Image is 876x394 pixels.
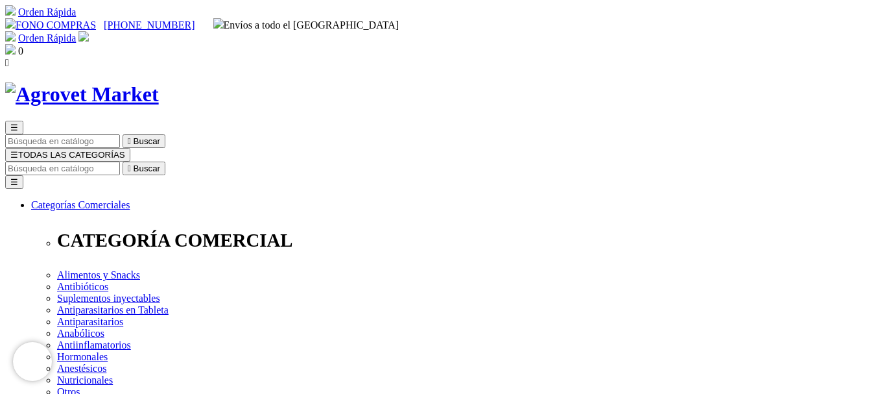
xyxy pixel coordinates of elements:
[57,304,169,315] a: Antiparasitarios en Tableta
[5,162,120,175] input: Buscar
[57,339,131,351] a: Antiinflamatorios
[31,199,130,210] a: Categorías Comerciales
[78,32,89,43] a: Acceda a su cuenta de cliente
[128,136,131,146] i: 
[57,316,123,327] a: Antiparasitarios
[5,121,23,134] button: ☰
[5,57,9,68] i: 
[18,32,76,43] a: Orden Rápida
[5,19,96,31] a: FONO COMPRAS
[57,363,106,374] a: Anestésicos
[57,328,104,339] a: Anabólicos
[128,164,131,173] i: 
[57,375,113,386] a: Nutricionales
[57,293,160,304] a: Suplementos inyectables
[5,82,159,106] img: Agrovet Market
[57,230,871,251] p: CATEGORÍA COMERCIAL
[10,150,18,160] span: ☰
[5,175,23,189] button: ☰
[134,164,160,173] span: Buscar
[5,31,16,42] img: shopping-cart.svg
[78,31,89,42] img: user.svg
[57,269,140,280] a: Alimentos y Snacks
[13,342,52,381] iframe: Brevo live chat
[5,148,130,162] button: ☰TODAS LAS CATEGORÍAS
[134,136,160,146] span: Buscar
[18,45,23,56] span: 0
[57,281,108,292] a: Antibióticos
[18,6,76,18] a: Orden Rápida
[213,18,224,29] img: delivery-truck.svg
[5,134,120,148] input: Buscar
[123,134,165,148] button:  Buscar
[123,162,165,175] button:  Buscar
[5,5,16,16] img: shopping-cart.svg
[57,351,108,362] a: Hormonales
[104,19,195,31] a: [PHONE_NUMBER]
[5,44,16,55] img: shopping-bag.svg
[5,18,16,29] img: phone.svg
[213,19,399,31] span: Envíos a todo el [GEOGRAPHIC_DATA]
[10,123,18,132] span: ☰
